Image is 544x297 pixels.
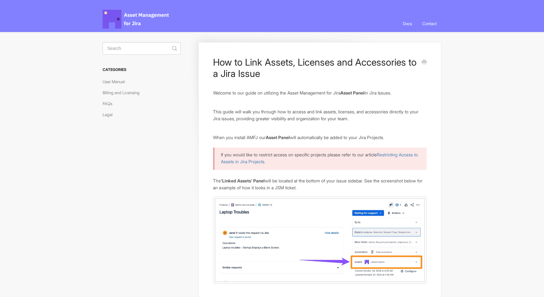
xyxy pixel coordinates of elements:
p: This guide will walk you through how to access and link assets, licenses, and accessories directl... [213,108,427,122]
p: The will be located at the bottom of your issue sidebar. See the screenshot below for an example ... [213,177,427,191]
b: Asset Panel [266,135,290,140]
p: If you would like to restrict access on specific projects please refer to our article [221,151,419,165]
input: Search [103,42,181,55]
h3: Categories [103,64,181,75]
h1: How to Link Assets, Licenses and Accessories to a Jira Issue [213,57,417,79]
span: Asset Management for Jira Docs [103,10,170,29]
b: Asset Panel [340,90,365,95]
a: Contact [418,15,441,32]
a: Print this Article [422,59,427,66]
a: FAQs [103,99,117,109]
p: Welcome to our guide on utilizing the Asset Management for Jira in Jira Issues. [213,89,427,96]
a: Legal [103,110,117,120]
a: Billing and Licensing [103,88,144,98]
img: file-UkebRmGLzD.jpg [213,197,427,284]
a: Restricting Access to Assets in Jira Projects. [221,152,418,164]
a: User Manual [103,77,130,87]
b: Assets' Panel [237,178,265,183]
b: 'Linked [221,178,236,183]
a: Docs [398,15,417,32]
p: When you install AMFJ our will automatically be added to your Jira Projects. [213,134,427,141]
